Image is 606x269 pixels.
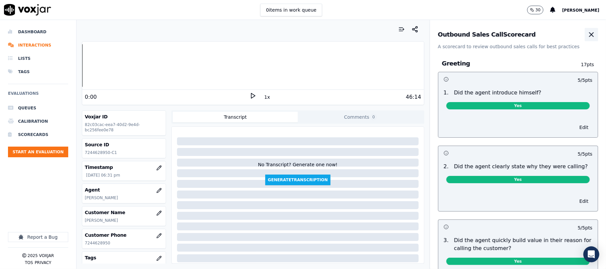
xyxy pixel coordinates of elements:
[8,89,68,101] h6: Evaluations
[441,236,451,252] p: 3 .
[8,128,68,141] a: Scorecards
[446,176,590,183] span: Yes
[25,260,33,265] button: TOS
[4,4,51,16] img: voxjar logo
[441,89,451,97] p: 1 .
[446,102,590,109] span: Yes
[85,150,163,155] p: 7244628950-C1
[578,151,592,157] p: 5 / 5 pts
[85,218,163,223] p: [PERSON_NAME]
[260,4,322,16] button: 0items in work queue
[85,195,163,201] p: [PERSON_NAME]
[8,232,68,242] button: Report a Bug
[86,263,163,268] p: Outbound Lead
[578,77,592,83] p: 5 / 5 pts
[583,246,599,262] div: Open Intercom Messenger
[85,232,163,238] h3: Customer Phone
[8,25,68,39] a: Dashboard
[535,7,540,13] p: 30
[578,224,592,231] p: 5 / 5 pts
[569,61,594,68] p: 17 pts
[438,43,598,50] p: A scorecard to review outbound sales calls for best practices
[438,32,536,38] h3: Outbound Sales Call Scorecard
[85,164,163,171] h3: Timestamp
[173,112,298,122] button: Transcript
[575,197,592,206] button: Edit
[28,253,54,258] p: 2025 Voxjar
[35,260,51,265] button: Privacy
[527,6,550,14] button: 30
[454,89,541,97] p: Did the agent introduce himself?
[85,113,163,120] h3: Voxjar ID
[575,123,592,132] button: Edit
[86,173,163,178] p: [DATE] 06:31 pm
[371,114,377,120] span: 0
[8,115,68,128] a: Calibration
[85,187,163,193] h3: Agent
[527,6,543,14] button: 30
[8,147,68,157] button: Start an Evaluation
[8,101,68,115] a: Queues
[85,209,163,216] h3: Customer Name
[441,163,451,171] p: 2 .
[406,93,421,101] div: 46:14
[298,112,423,122] button: Comments
[8,65,68,78] a: Tags
[265,175,330,185] button: GenerateTranscription
[85,93,97,101] div: 0:00
[85,254,163,261] h3: Tags
[442,59,569,68] h3: Greeting
[454,163,588,171] p: Did the agent clearly state why they were calling?
[562,8,599,13] span: [PERSON_NAME]
[85,141,163,148] h3: Source ID
[85,240,163,246] p: 7244628950
[8,39,68,52] a: Interactions
[263,92,271,102] button: 1x
[562,6,606,14] button: [PERSON_NAME]
[454,236,592,252] p: Did the agent quickly build value in their reason for calling the customer?
[85,122,163,133] p: 82c03cac-eea7-40d2-9e4d-bc256fee0e78
[8,52,68,65] a: Lists
[258,161,337,175] div: No Transcript? Generate one now!
[446,258,590,265] span: Yes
